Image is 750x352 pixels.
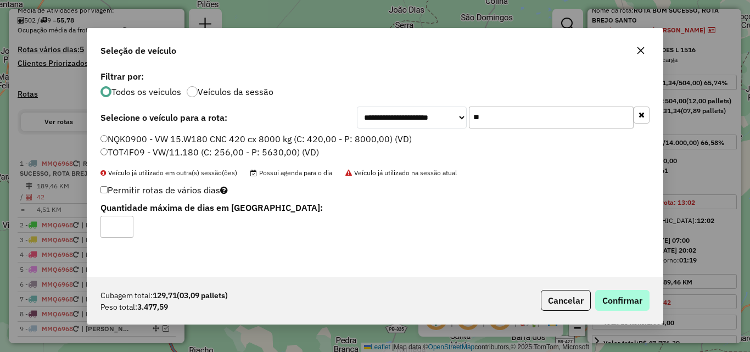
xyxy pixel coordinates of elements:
[100,180,228,200] label: Permitir rotas de vários dias
[220,186,228,194] i: Selecione pelo menos um veículo
[100,44,176,57] span: Seleção de veículo
[345,169,457,177] span: Veículo já utilizado na sessão atual
[100,301,137,313] span: Peso total:
[100,290,153,301] span: Cubagem total:
[250,169,332,177] span: Possui agenda para o dia
[100,70,650,83] label: Filtrar por:
[100,201,462,214] label: Quantidade máxima de dias em [GEOGRAPHIC_DATA]:
[595,290,650,311] button: Confirmar
[137,301,168,313] strong: 3.477,59
[100,135,108,142] input: NQK0900 - VW 15.W180 CNC 420 cx 8000 kg (C: 420,00 - P: 8000,00) (VD)
[100,186,108,193] input: Permitir rotas de vários dias
[111,87,181,96] label: Todos os veiculos
[198,87,273,96] label: Veículos da sessão
[100,132,412,146] label: NQK0900 - VW 15.W180 CNC 420 cx 8000 kg (C: 420,00 - P: 8000,00) (VD)
[541,290,591,311] button: Cancelar
[100,169,237,177] span: Veículo já utilizado em outra(s) sessão(ões)
[100,148,108,155] input: TOT4F09 - VW/11.180 (C: 256,00 - P: 5630,00) (VD)
[177,290,228,300] span: (03,09 pallets)
[100,112,227,123] strong: Selecione o veículo para a rota:
[100,146,319,159] label: TOT4F09 - VW/11.180 (C: 256,00 - P: 5630,00) (VD)
[153,290,228,301] strong: 129,71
